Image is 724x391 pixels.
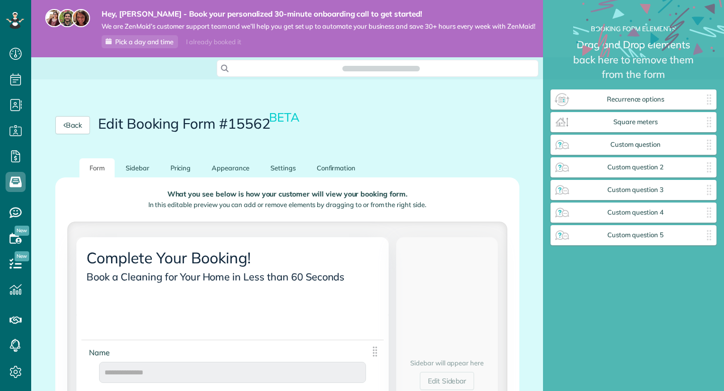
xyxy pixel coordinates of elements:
[180,36,247,48] div: I already booked it
[554,114,570,130] img: square_meters_widget_icon-86f4c594f003aab3d3588d0db1e9ed1f0bd22b10cfe1e2c9d575362bb9e717df.png
[269,110,300,125] small: BETA
[570,95,701,104] span: Recurrence options
[102,22,535,31] span: We are ZenMaid’s customer support team and we’ll help you get set up to automate your business an...
[369,345,381,358] img: drag_indicator-119b368615184ecde3eda3c64c821f6cf29d3e2b97b89ee44bc31753036683e5.png
[352,63,409,73] span: Search ZenMaid…
[102,35,178,48] a: Pick a day and time
[554,91,570,108] img: recurrence_options_widget_icon-378612691d69f9af6b7f813f981692aacd0682f6952d883c0ea488e3349d6d30.png
[58,9,76,27] img: jorge-587dff0eeaa6aab1f244e6dc62b8924c3b6ad411094392a53c71c6c4a576187d.jpg
[75,190,499,198] p: What you see below is how your customer will view your booking form.
[554,227,570,243] img: custom_question_5_widget_icon-46ce5e2db8a0deaba23a19c490ecaea7d3a9f366cd7e9b87b53c809f14eb71ef.png
[84,268,351,285] span: Book a Cleaning for Your Home in Less than 60 Seconds
[551,37,716,89] small: Drag and Drop elements back here to remove them from the form
[202,158,259,178] a: Appearance
[701,159,717,175] img: drag_indicator-119b368615184ecde3eda3c64c821f6cf29d3e2b97b89ee44bc31753036683e5.png
[15,251,29,261] span: New
[701,182,717,198] img: drag_indicator-119b368615184ecde3eda3c64c821f6cf29d3e2b97b89ee44bc31753036683e5.png
[570,163,701,171] span: Custom question 2
[116,158,159,178] a: Sidebar
[72,9,90,27] img: michelle-19f622bdf1676172e81f8f8fba1fb50e276960ebfe0243fe18214015130c80e4.jpg
[15,226,29,236] span: New
[160,158,201,178] a: Pricing
[79,158,115,178] a: Form
[701,91,717,108] img: drag_indicator-119b368615184ecde3eda3c64c821f6cf29d3e2b97b89ee44bc31753036683e5.png
[260,158,306,178] a: Settings
[98,116,301,132] h2: Edit Booking Form #15562
[701,114,717,130] img: drag_indicator-119b368615184ecde3eda3c64c821f6cf29d3e2b97b89ee44bc31753036683e5.png
[554,205,570,221] img: custom_question_4_widget_icon-46ce5e2db8a0deaba23a19c490ecaea7d3a9f366cd7e9b87b53c809f14eb71ef.png
[102,9,535,19] strong: Hey, [PERSON_NAME] - Book your personalized 30-minute onboarding call to get started!
[307,158,366,178] a: Confirmation
[570,209,701,217] span: Custom question 4
[701,137,717,153] img: drag_indicator-119b368615184ecde3eda3c64c821f6cf29d3e2b97b89ee44bc31753036683e5.png
[55,116,90,134] a: Back
[570,141,701,149] span: Custom question
[554,182,570,198] img: custom_question_3_widget_icon-46ce5e2db8a0deaba23a19c490ecaea7d3a9f366cd7e9b87b53c809f14eb71ef.png
[84,246,257,270] span: Complete Your Booking!
[115,38,173,46] span: Pick a day and time
[701,205,717,221] img: drag_indicator-119b368615184ecde3eda3c64c821f6cf29d3e2b97b89ee44bc31753036683e5.png
[75,200,499,210] p: In this editable preview you can add or remove elements by dragging to or from the right side.
[570,118,701,126] span: Square meters
[45,9,63,27] img: maria-72a9807cf96188c08ef61303f053569d2e2a8a1cde33d635c8a3ac13582a053d.jpg
[420,372,475,390] a: Edit Sidebar
[554,137,570,153] img: custom_question_widget_icon-46ce5e2db8a0deaba23a19c490ecaea7d3a9f366cd7e9b87b53c809f14eb71ef.png
[86,345,116,360] span: Name
[570,231,701,239] span: Custom question 5
[551,25,716,32] h2: Booking Form elements
[701,227,717,243] img: drag_indicator-119b368615184ecde3eda3c64c821f6cf29d3e2b97b89ee44bc31753036683e5.png
[554,159,570,175] img: custom_question_2_widget_icon-46ce5e2db8a0deaba23a19c490ecaea7d3a9f366cd7e9b87b53c809f14eb71ef.png
[570,186,701,194] span: Custom question 3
